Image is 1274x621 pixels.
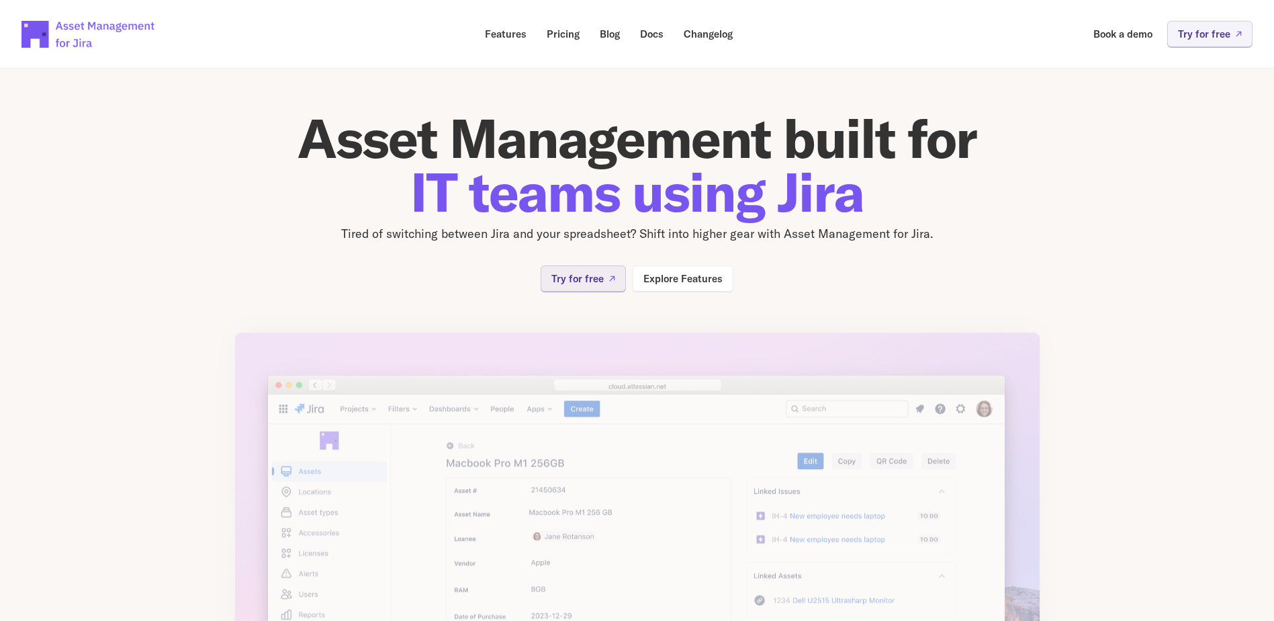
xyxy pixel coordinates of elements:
span: IT teams using Jira [410,158,864,226]
p: Docs [640,29,664,39]
a: Book a demo [1084,21,1162,47]
h1: Asset Management built for [234,112,1040,219]
a: Blog [590,21,629,47]
p: Try for free [1178,29,1230,39]
p: Changelog [684,29,733,39]
a: Pricing [537,21,589,47]
p: Explore Features [643,274,723,284]
p: Pricing [547,29,580,39]
p: Try for free [551,274,604,284]
a: Features [475,21,536,47]
p: Features [485,29,527,39]
a: Docs [631,21,673,47]
a: Changelog [674,21,742,47]
p: Blog [600,29,620,39]
p: Tired of switching between Jira and your spreadsheet? Shift into higher gear with Asset Managemen... [234,224,1040,244]
a: Try for free [1167,21,1253,47]
a: Try for free [541,265,626,292]
p: Book a demo [1093,29,1152,39]
a: Explore Features [633,265,733,292]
